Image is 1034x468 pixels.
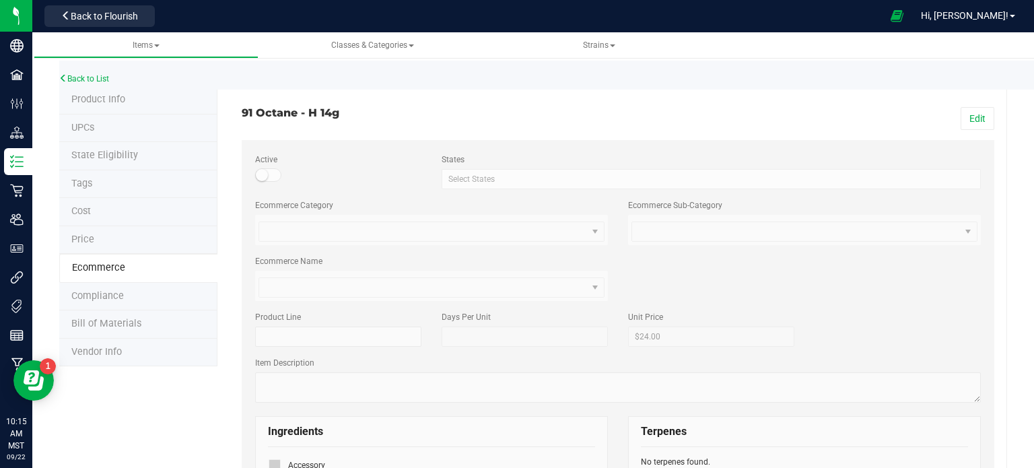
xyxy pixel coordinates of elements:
[6,452,26,462] p: 09/22
[641,417,968,447] div: Terpenes
[71,234,94,245] span: Price
[882,3,912,29] span: Open Ecommerce Menu
[10,213,24,226] inline-svg: Users
[255,154,421,166] label: Active
[72,262,125,273] span: Ecommerce
[44,5,155,27] button: Back to Flourish
[255,199,333,211] label: Ecommerce Category
[255,311,421,323] label: Product Line
[255,357,981,369] label: Item Description
[59,74,109,83] a: Back to List
[331,40,414,50] span: Classes & Categories
[71,178,92,189] span: Tag
[242,107,608,119] h3: 91 Octane - H 14g
[13,360,54,401] iframe: Resource center
[255,255,322,267] label: Ecommerce Name
[71,346,122,358] span: Vendor Info
[10,358,24,371] inline-svg: Manufacturing
[71,122,94,133] span: Tag
[71,290,124,302] span: Compliance
[10,184,24,197] inline-svg: Retail
[10,300,24,313] inline-svg: Tags
[442,311,608,323] label: Days Per Unit
[10,126,24,139] inline-svg: Distribution
[442,154,981,166] label: States
[628,199,722,211] label: Ecommerce Sub-Category
[921,10,1008,21] span: Hi, [PERSON_NAME]!
[10,155,24,168] inline-svg: Inventory
[628,311,794,323] label: Unit Price
[10,39,24,53] inline-svg: Company
[10,271,24,284] inline-svg: Integrations
[71,149,138,161] span: Tag
[961,107,994,130] button: Edit
[10,329,24,342] inline-svg: Reports
[71,318,141,329] span: Bill of Materials
[10,68,24,81] inline-svg: Facilities
[40,358,56,374] iframe: Resource center unread badge
[641,456,968,468] div: No terpenes found.
[71,205,91,217] span: Cost
[268,417,595,447] div: Ingredients
[10,97,24,110] inline-svg: Configuration
[71,94,125,105] span: Product Info
[6,415,26,452] p: 10:15 AM MST
[71,11,138,22] span: Back to Flourish
[133,40,160,50] span: Items
[10,242,24,255] inline-svg: User Roles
